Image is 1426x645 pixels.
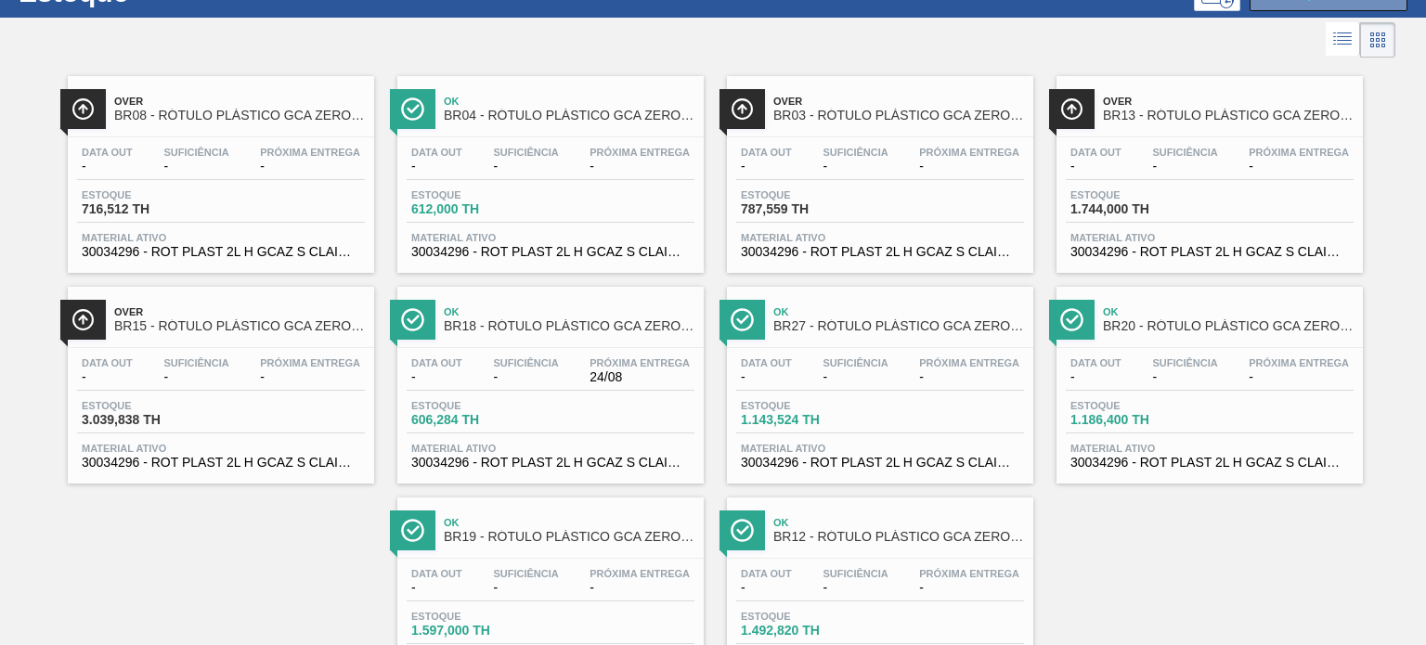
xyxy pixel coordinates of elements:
span: Material ativo [82,443,360,454]
span: Estoque [741,611,871,622]
span: - [411,160,462,174]
span: 1.186,400 TH [1070,413,1200,427]
span: BR15 - RÓTULO PLÁSTICO GCA ZERO 2L H [114,319,365,333]
span: 3.039,838 TH [82,413,212,427]
a: ÍconeOverBR13 - RÓTULO PLÁSTICO GCA ZERO 2L HData out-Suficiência-Próxima Entrega-Estoque1.744,00... [1043,62,1372,273]
span: Suficiência [493,147,558,158]
span: BR08 - RÓTULO PLÁSTICO GCA ZERO 2L H [114,109,365,123]
span: Próxima Entrega [919,568,1019,579]
div: Visão em Lista [1326,22,1360,58]
span: Data out [82,147,133,158]
span: Suficiência [163,147,228,158]
span: - [741,581,792,595]
span: Estoque [1070,189,1200,200]
a: ÍconeOverBR03 - RÓTULO PLÁSTICO GCA ZERO 2L HData out-Suficiência-Próxima Entrega-Estoque787,559 ... [713,62,1043,273]
span: Próxima Entrega [590,568,690,579]
span: Próxima Entrega [919,357,1019,368]
span: - [919,581,1019,595]
span: 1.597,000 TH [411,624,541,638]
span: Suficiência [1152,357,1217,368]
span: Estoque [411,400,541,411]
span: Data out [411,357,462,368]
span: Suficiência [493,568,558,579]
img: Ícone [731,308,754,331]
span: 1.744,000 TH [1070,202,1200,216]
a: ÍconeOkBR20 - RÓTULO PLÁSTICO GCA ZERO 2L HData out-Suficiência-Próxima Entrega-Estoque1.186,400 ... [1043,273,1372,484]
span: Ok [773,517,1024,528]
span: - [1152,370,1217,384]
span: - [260,160,360,174]
a: ÍconeOverBR15 - RÓTULO PLÁSTICO GCA ZERO 2L HData out-Suficiência-Próxima Entrega-Estoque3.039,83... [54,273,383,484]
span: BR04 - RÓTULO PLÁSTICO GCA ZERO 2L H [444,109,694,123]
span: - [82,370,133,384]
span: Over [114,306,365,317]
span: 606,284 TH [411,413,541,427]
span: - [411,370,462,384]
span: 30034296 - ROT PLAST 2L H GCAZ S CLAIM NIV25 [741,456,1019,470]
span: Estoque [82,189,212,200]
span: BR13 - RÓTULO PLÁSTICO GCA ZERO 2L H [1103,109,1354,123]
span: Estoque [411,611,541,622]
a: ÍconeOverBR08 - RÓTULO PLÁSTICO GCA ZERO 2L HData out-Suficiência-Próxima Entrega-Estoque716,512 ... [54,62,383,273]
span: Data out [82,357,133,368]
img: Ícone [1060,97,1083,121]
span: - [590,581,690,595]
span: Over [773,96,1024,107]
span: - [823,581,888,595]
span: - [1070,370,1121,384]
span: Suficiência [823,147,888,158]
span: BR18 - RÓTULO PLÁSTICO GCA ZERO 2L H [444,319,694,333]
span: 24/08 [590,370,690,384]
img: Ícone [71,308,95,331]
span: - [741,160,792,174]
span: Suficiência [163,357,228,368]
span: - [590,160,690,174]
span: Suficiência [493,357,558,368]
span: Próxima Entrega [590,147,690,158]
img: Ícone [71,97,95,121]
img: Ícone [731,519,754,542]
span: Próxima Entrega [260,147,360,158]
a: ÍconeOkBR04 - RÓTULO PLÁSTICO GCA ZERO 2L HData out-Suficiência-Próxima Entrega-Estoque612,000 TH... [383,62,713,273]
span: - [1249,160,1349,174]
a: ÍconeOkBR27 - RÓTULO PLÁSTICO GCA ZERO 2L HData out-Suficiência-Próxima Entrega-Estoque1.143,524 ... [713,273,1043,484]
span: 30034296 - ROT PLAST 2L H GCAZ S CLAIM NIV25 [82,245,360,259]
span: Data out [1070,147,1121,158]
span: Estoque [741,400,871,411]
span: Ok [444,517,694,528]
span: - [741,370,792,384]
span: 1.143,524 TH [741,413,871,427]
span: Suficiência [1152,147,1217,158]
span: - [1070,160,1121,174]
span: - [823,160,888,174]
span: - [82,160,133,174]
span: 30034296 - ROT PLAST 2L H GCAZ S CLAIM NIV25 [82,456,360,470]
span: - [163,370,228,384]
a: ÍconeOkBR18 - RÓTULO PLÁSTICO GCA ZERO 2L HData out-Suficiência-Próxima Entrega24/08Estoque606,28... [383,273,713,484]
span: Data out [741,147,792,158]
span: 30034296 - ROT PLAST 2L H GCAZ S CLAIM NIV25 [1070,245,1349,259]
span: Over [1103,96,1354,107]
span: Próxima Entrega [1249,147,1349,158]
span: Material ativo [1070,232,1349,243]
img: Ícone [1060,308,1083,331]
span: BR12 - RÓTULO PLÁSTICO GCA ZERO 2L H [773,530,1024,544]
span: Próxima Entrega [260,357,360,368]
span: - [163,160,228,174]
span: Data out [741,357,792,368]
img: Ícone [401,97,424,121]
span: 716,512 TH [82,202,212,216]
span: Próxima Entrega [1249,357,1349,368]
span: - [493,160,558,174]
span: BR27 - RÓTULO PLÁSTICO GCA ZERO 2L H [773,319,1024,333]
span: Material ativo [1070,443,1349,454]
span: - [919,370,1019,384]
span: Estoque [82,400,212,411]
span: Ok [444,96,694,107]
span: 30034296 - ROT PLAST 2L H GCAZ S CLAIM NIV25 [1070,456,1349,470]
span: Material ativo [411,232,690,243]
span: Próxima Entrega [919,147,1019,158]
span: Material ativo [741,443,1019,454]
span: BR03 - RÓTULO PLÁSTICO GCA ZERO 2L H [773,109,1024,123]
span: - [493,581,558,595]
